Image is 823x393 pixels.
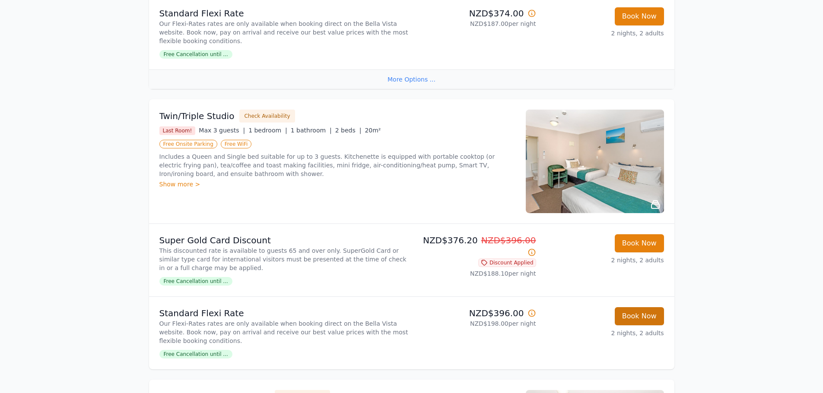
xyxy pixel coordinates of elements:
button: Book Now [615,7,664,25]
button: Book Now [615,307,664,325]
p: Includes a Queen and Single bed suitable for up to 3 guests. Kitchenette is equipped with portabl... [159,152,515,178]
span: Last Room! [159,126,196,135]
p: Our Flexi-Rates rates are only available when booking direct on the Bella Vista website. Book now... [159,319,408,345]
p: NZD$198.00 per night [415,319,536,328]
p: 2 nights, 2 adults [543,329,664,337]
p: 2 nights, 2 adults [543,29,664,38]
p: Standard Flexi Rate [159,7,408,19]
span: Free Cancellation until ... [159,350,232,358]
div: More Options ... [149,69,674,89]
span: 20m² [365,127,381,134]
div: Show more > [159,180,515,189]
p: Our Flexi-Rates rates are only available when booking direct on the Bella Vista website. Book now... [159,19,408,45]
p: 2 nights, 2 adults [543,256,664,264]
span: Max 3 guests | [199,127,245,134]
span: 1 bedroom | [248,127,287,134]
span: 1 bathroom | [291,127,332,134]
button: Check Availability [239,110,295,123]
span: Discount Applied [478,258,536,267]
p: NZD$188.10 per night [415,269,536,278]
h3: Twin/Triple Studio [159,110,235,122]
p: NZD$396.00 [415,307,536,319]
span: Free WiFi [221,140,252,148]
span: NZD$396.00 [481,235,536,245]
p: NZD$187.00 per night [415,19,536,28]
span: Free Onsite Parking [159,140,217,148]
p: Standard Flexi Rate [159,307,408,319]
button: Book Now [615,234,664,252]
span: Free Cancellation until ... [159,277,232,286]
span: Free Cancellation until ... [159,50,232,59]
span: 2 beds | [335,127,362,134]
p: NZD$374.00 [415,7,536,19]
p: This discounted rate is available to guests 65 and over only. SuperGold Card or similar type card... [159,246,408,272]
p: NZD$376.20 [415,234,536,258]
p: Super Gold Card Discount [159,234,408,246]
